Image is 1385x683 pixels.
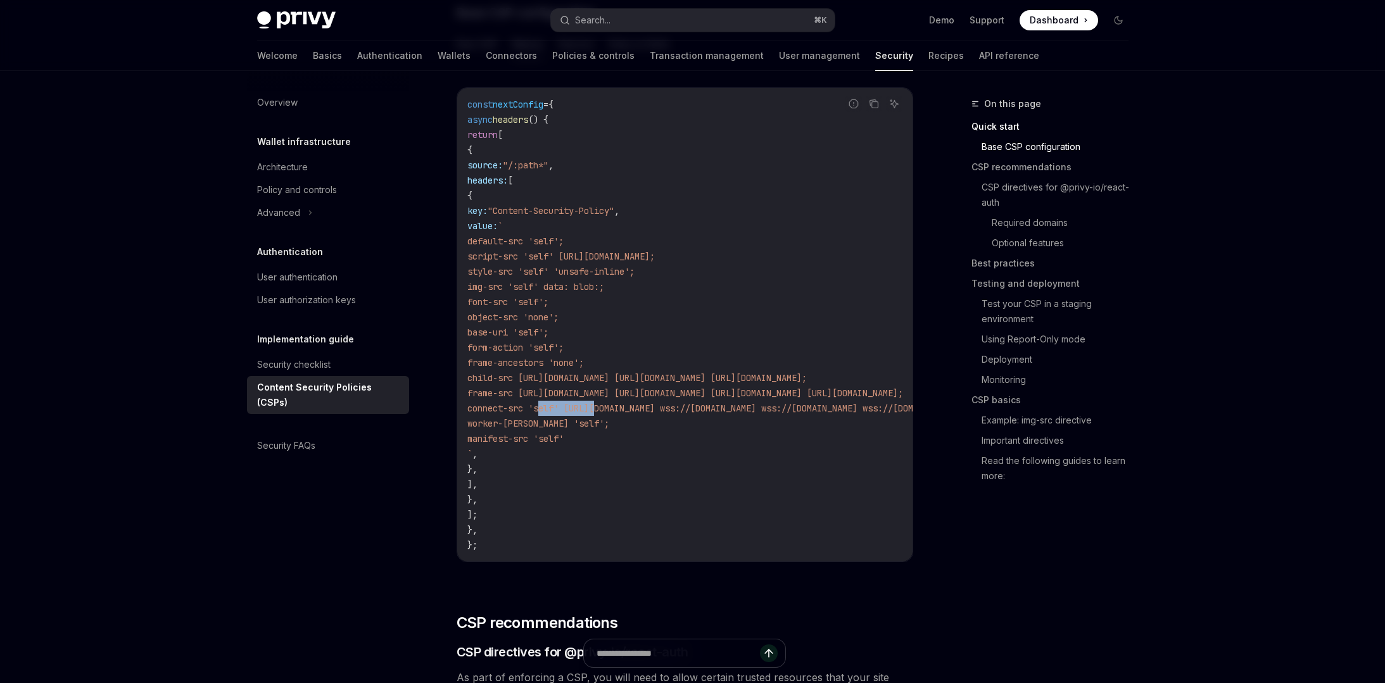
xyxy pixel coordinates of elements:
[467,372,807,384] span: child-src [URL][DOMAIN_NAME] [URL][DOMAIN_NAME] [URL][DOMAIN_NAME];
[467,342,564,353] span: form-action 'self';
[467,296,548,308] span: font-src 'self';
[257,357,331,372] div: Security checklist
[467,144,472,156] span: {
[467,99,493,110] span: const
[467,357,584,368] span: frame-ancestors 'none';
[257,244,323,260] h5: Authentication
[467,463,477,475] span: },
[508,175,513,186] span: [
[493,99,543,110] span: nextConfig
[313,41,342,71] a: Basics
[1020,10,1098,30] a: Dashboard
[548,160,553,171] span: ,
[971,213,1139,233] a: Required domains
[247,266,409,289] a: User authentication
[650,41,764,71] a: Transaction management
[257,182,337,197] div: Policy and controls
[971,116,1139,137] a: Quick start
[247,201,409,224] button: Advanced
[357,41,422,71] a: Authentication
[247,434,409,457] a: Security FAQs
[438,41,471,71] a: Wallets
[1030,14,1078,27] span: Dashboard
[498,220,503,232] span: `
[257,332,354,347] h5: Implementation guide
[971,253,1139,273] a: Best practices
[488,205,614,216] span: "Content-Security-Policy"
[472,448,477,460] span: ,
[503,160,548,171] span: "/:path*"
[971,157,1139,177] a: CSP recommendations
[467,235,564,247] span: default-src 'self';
[971,390,1139,410] a: CSP basics
[257,95,298,110] div: Overview
[247,179,409,201] a: Policy and controls
[467,266,635,277] span: style-src 'self' 'unsafe-inline';
[971,349,1139,370] a: Deployment
[886,96,902,112] button: Ask AI
[866,96,882,112] button: Copy the contents from the code block
[257,160,308,175] div: Architecture
[971,329,1139,349] a: Using Report-Only mode
[467,114,493,125] span: async
[247,376,409,414] a: Content Security Policies (CSPs)
[575,13,610,28] div: Search...
[493,114,528,125] span: headers
[779,41,860,71] a: User management
[257,11,336,29] img: dark logo
[971,430,1139,451] a: Important directives
[467,448,472,460] span: `
[467,509,477,520] span: ];
[467,403,1182,414] span: connect-src 'self' [URL][DOMAIN_NAME] wss://[DOMAIN_NAME] wss://[DOMAIN_NAME] wss://[DOMAIN_NAME]...
[970,14,1004,27] a: Support
[467,494,477,505] span: },
[257,134,351,149] h5: Wallet infrastructure
[467,160,503,171] span: source:
[971,370,1139,390] a: Monitoring
[257,292,356,308] div: User authorization keys
[257,438,315,453] div: Security FAQs
[1108,10,1129,30] button: Toggle dark mode
[467,311,559,323] span: object-src 'none';
[467,418,609,429] span: worker-[PERSON_NAME] 'self';
[552,41,635,71] a: Policies & controls
[467,539,477,551] span: };
[247,353,409,376] a: Security checklist
[247,91,409,114] a: Overview
[467,205,488,216] span: key:
[543,99,548,110] span: =
[457,613,618,633] span: CSP recommendations
[760,644,778,662] button: Send message
[814,15,827,25] span: ⌘ K
[528,114,548,125] span: () {
[498,129,503,141] span: [
[971,233,1139,253] a: Optional features
[247,156,409,179] a: Architecture
[467,129,498,141] span: return
[467,281,604,292] span: img-src 'self' data: blob:;
[467,433,564,444] span: manifest-src 'self'
[467,175,508,186] span: headers:
[467,479,477,490] span: ],
[548,99,553,110] span: {
[467,251,655,262] span: script-src 'self' [URL][DOMAIN_NAME];
[875,41,913,71] a: Security
[971,177,1139,213] a: CSP directives for @privy-io/react-auth
[971,273,1139,294] a: Testing and deployment
[971,137,1139,157] a: Base CSP configuration
[467,327,548,338] span: base-uri 'self';
[979,41,1039,71] a: API reference
[467,190,472,201] span: {
[257,380,402,410] div: Content Security Policies (CSPs)
[257,205,300,220] div: Advanced
[597,639,760,667] input: Ask a question...
[928,41,964,71] a: Recipes
[971,410,1139,430] a: Example: img-src directive
[971,294,1139,329] a: Test your CSP in a staging environment
[929,14,954,27] a: Demo
[486,41,537,71] a: Connectors
[845,96,862,112] button: Report incorrect code
[257,270,338,285] div: User authentication
[467,387,903,399] span: frame-src [URL][DOMAIN_NAME] [URL][DOMAIN_NAME] [URL][DOMAIN_NAME] [URL][DOMAIN_NAME];
[984,96,1041,111] span: On this page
